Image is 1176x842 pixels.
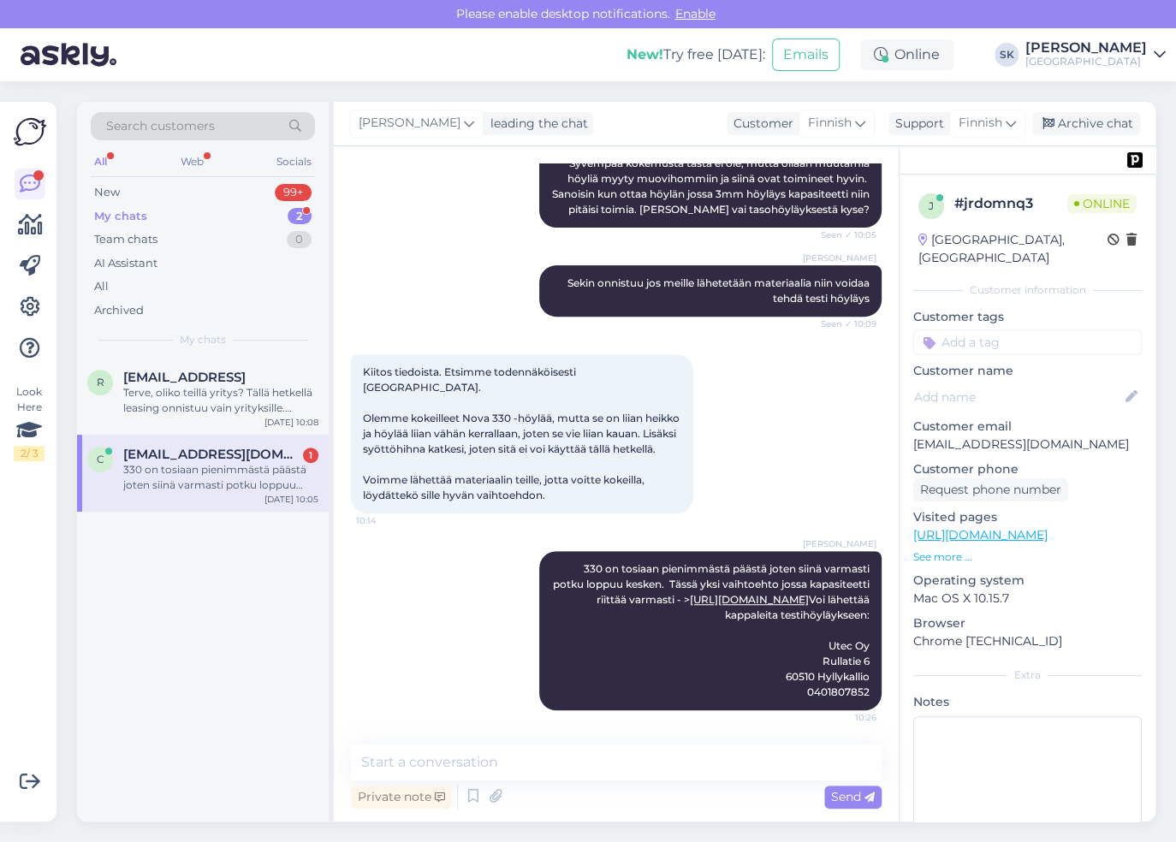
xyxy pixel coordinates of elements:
[287,231,312,248] div: 0
[913,632,1142,650] p: Chrome [TECHNICAL_ID]
[995,43,1019,67] div: SK
[803,252,876,264] span: [PERSON_NAME]
[913,460,1142,478] p: Customer phone
[14,384,45,461] div: Look Here
[860,39,953,70] div: Online
[94,184,120,201] div: New
[567,276,872,305] span: Sekin onnistuu jos meille lähetetään materiaalia niin voidaa tehdä testi höyläys
[97,376,104,388] span: r
[94,278,109,295] div: All
[929,199,934,212] span: j
[1067,194,1137,213] span: Online
[627,44,765,65] div: Try free [DATE]:
[808,114,852,133] span: Finnish
[123,462,318,493] div: 330 on tosiaan pienimmästä päästä joten siinä varmasti potku loppuu kesken. Tässä yksi vaihtoehto...
[913,527,1048,543] a: [URL][DOMAIN_NAME]
[91,151,110,173] div: All
[913,418,1142,436] p: Customer email
[690,593,809,606] a: [URL][DOMAIN_NAME]
[14,446,45,461] div: 2 / 3
[363,365,682,501] span: Kiitos tiedoista. Etsimme todennäköisesti [GEOGRAPHIC_DATA]. Olemme kokeilleet Nova 330 -höylää, ...
[812,317,876,330] span: Seen ✓ 10:09
[803,537,876,550] span: [PERSON_NAME]
[913,478,1068,501] div: Request phone number
[627,46,663,62] b: New!
[727,115,793,133] div: Customer
[106,117,215,135] span: Search customers
[670,6,721,21] span: Enable
[913,329,1142,355] input: Add a tag
[1032,112,1140,135] div: Archive chat
[913,436,1142,454] p: [EMAIL_ADDRESS][DOMAIN_NAME]
[1127,152,1143,168] img: pd
[123,385,318,416] div: Terve, oliko teillä yritys? Tällä hetkellä leasing onnistuu vain yrityksille. Verkkokaupassa on m...
[177,151,207,173] div: Web
[94,208,147,225] div: My chats
[351,786,452,809] div: Private note
[356,514,420,527] span: 10:14
[180,332,226,347] span: My chats
[94,302,144,319] div: Archived
[94,231,157,248] div: Team chats
[812,711,876,724] span: 10:26
[913,693,1142,711] p: Notes
[913,614,1142,632] p: Browser
[14,116,46,148] img: Askly Logo
[1025,55,1147,68] div: [GEOGRAPHIC_DATA]
[303,448,318,463] div: 1
[913,667,1142,683] div: Extra
[484,115,588,133] div: leading the chat
[264,416,318,429] div: [DATE] 10:08
[888,115,944,133] div: Support
[831,789,875,804] span: Send
[812,228,876,241] span: Seen ✓ 10:05
[959,114,1002,133] span: Finnish
[1025,41,1166,68] a: [PERSON_NAME][GEOGRAPHIC_DATA]
[97,453,104,465] span: c
[913,362,1142,380] p: Customer name
[273,151,315,173] div: Socials
[913,508,1142,526] p: Visited pages
[913,572,1142,590] p: Operating system
[275,184,312,201] div: 99+
[913,549,1142,565] p: See more ...
[123,370,246,385] span: rainernieminen66@gmail.comm
[264,493,318,506] div: [DATE] 10:05
[913,282,1142,298] div: Customer information
[94,255,157,272] div: AI Assistant
[1025,41,1147,55] div: [PERSON_NAME]
[772,39,840,71] button: Emails
[954,193,1067,214] div: # jrdomnq3
[553,562,872,698] span: 330 on tosiaan pienimmästä päästä joten siinä varmasti potku loppuu kesken. Tässä yksi vaihtoehto...
[914,388,1122,406] input: Add name
[123,447,301,462] span: conny@aluexbeams.com
[918,231,1108,267] div: [GEOGRAPHIC_DATA], [GEOGRAPHIC_DATA]
[913,308,1142,326] p: Customer tags
[913,590,1142,608] p: Mac OS X 10.15.7
[359,114,460,133] span: [PERSON_NAME]
[288,208,312,225] div: 2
